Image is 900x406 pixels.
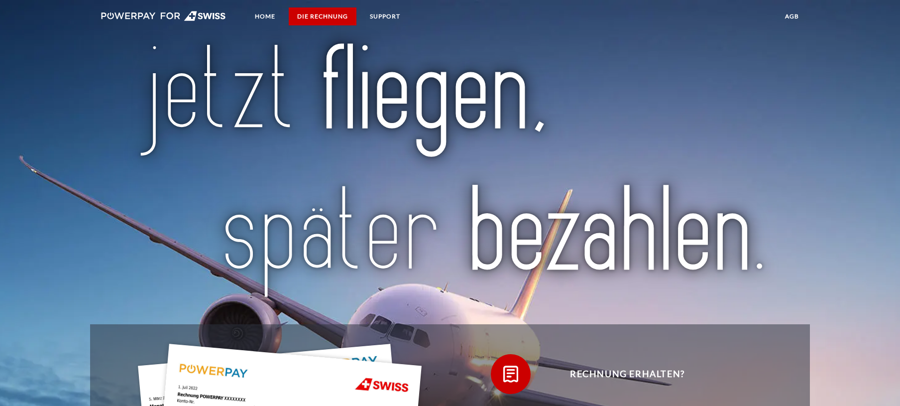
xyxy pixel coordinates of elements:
span: Rechnung erhalten? [505,354,749,394]
button: Rechnung erhalten? [491,354,750,394]
a: Home [246,7,284,25]
a: DIE RECHNUNG [289,7,356,25]
a: agb [777,7,807,25]
img: logo-swiss-white.svg [101,11,226,21]
img: title-swiss_de.svg [133,41,767,303]
img: qb_bill.svg [498,362,523,387]
a: SUPPORT [361,7,409,25]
